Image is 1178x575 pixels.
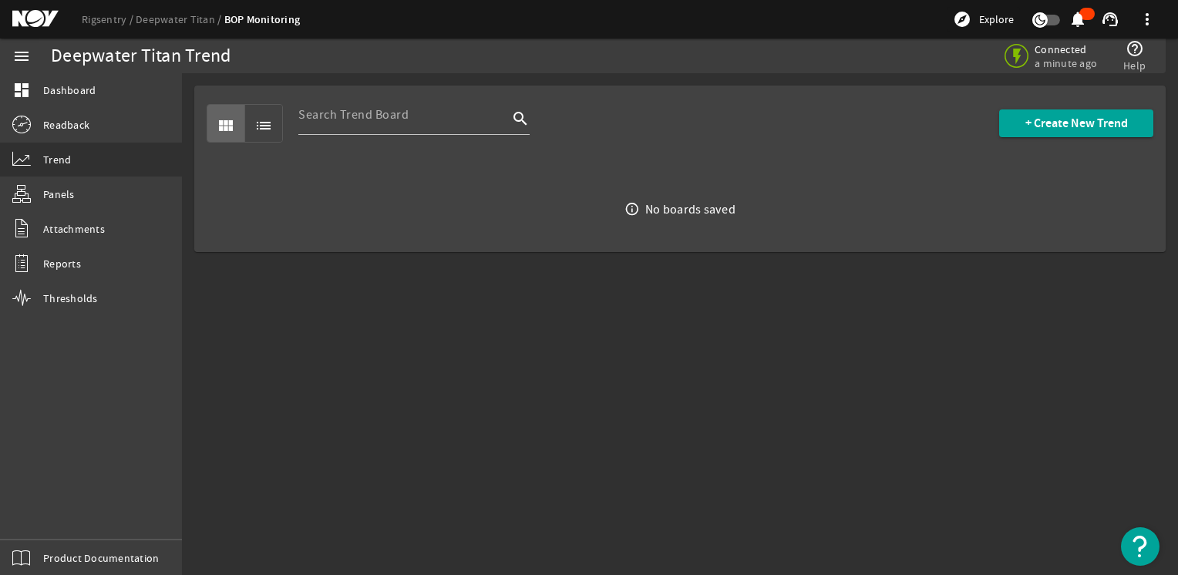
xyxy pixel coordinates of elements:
[511,109,530,128] i: search
[1035,42,1100,56] span: Connected
[254,116,273,135] mat-icon: list
[43,221,105,237] span: Attachments
[224,12,301,27] a: BOP Monitoring
[1126,39,1144,58] mat-icon: help_outline
[624,202,640,217] i: info_outline
[953,10,971,29] mat-icon: explore
[43,82,96,98] span: Dashboard
[1069,10,1087,29] mat-icon: notifications
[43,152,71,167] span: Trend
[51,49,231,64] div: Deepwater Titan Trend
[999,109,1153,137] button: + Create New Trend
[43,291,98,306] span: Thresholds
[1101,10,1119,29] mat-icon: support_agent
[979,12,1014,27] span: Explore
[12,47,31,66] mat-icon: menu
[136,12,224,26] a: Deepwater Titan
[43,256,81,271] span: Reports
[947,7,1020,32] button: Explore
[298,106,508,124] input: Search Trend Board
[1129,1,1166,38] button: more_vert
[1121,527,1159,566] button: Open Resource Center
[43,117,89,133] span: Readback
[12,81,31,99] mat-icon: dashboard
[1123,58,1146,73] span: Help
[645,202,735,217] div: No boards saved
[1035,56,1100,70] span: a minute ago
[43,550,159,566] span: Product Documentation
[82,12,136,26] a: Rigsentry
[43,187,75,202] span: Panels
[217,116,235,135] mat-icon: view_module
[1025,116,1128,131] span: + Create New Trend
